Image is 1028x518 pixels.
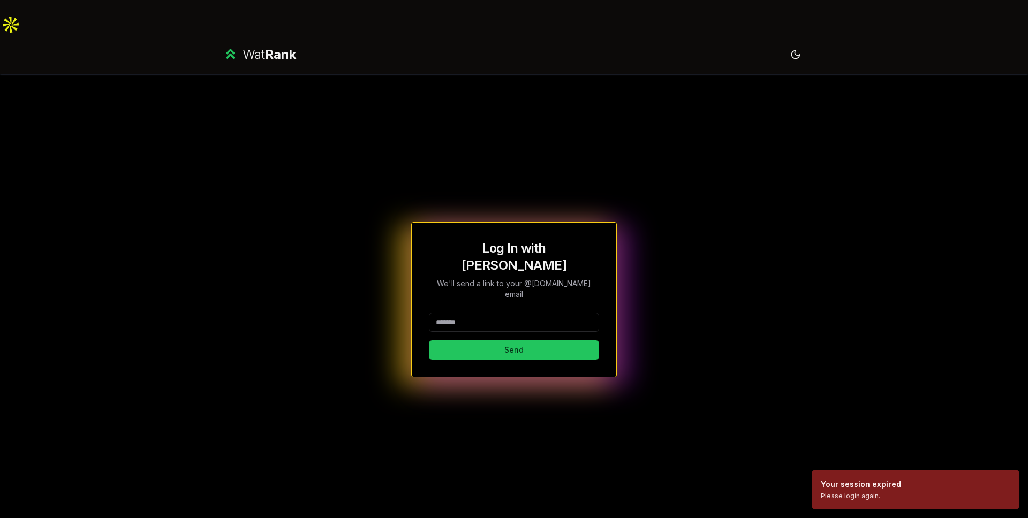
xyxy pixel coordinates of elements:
p: We'll send a link to your @[DOMAIN_NAME] email [429,278,599,300]
button: Send [429,340,599,360]
div: Your session expired [821,479,901,490]
div: Please login again. [821,492,901,500]
h1: Log In with [PERSON_NAME] [429,240,599,274]
span: Rank [265,47,296,62]
div: Wat [243,46,296,63]
a: WatRank [223,46,296,63]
